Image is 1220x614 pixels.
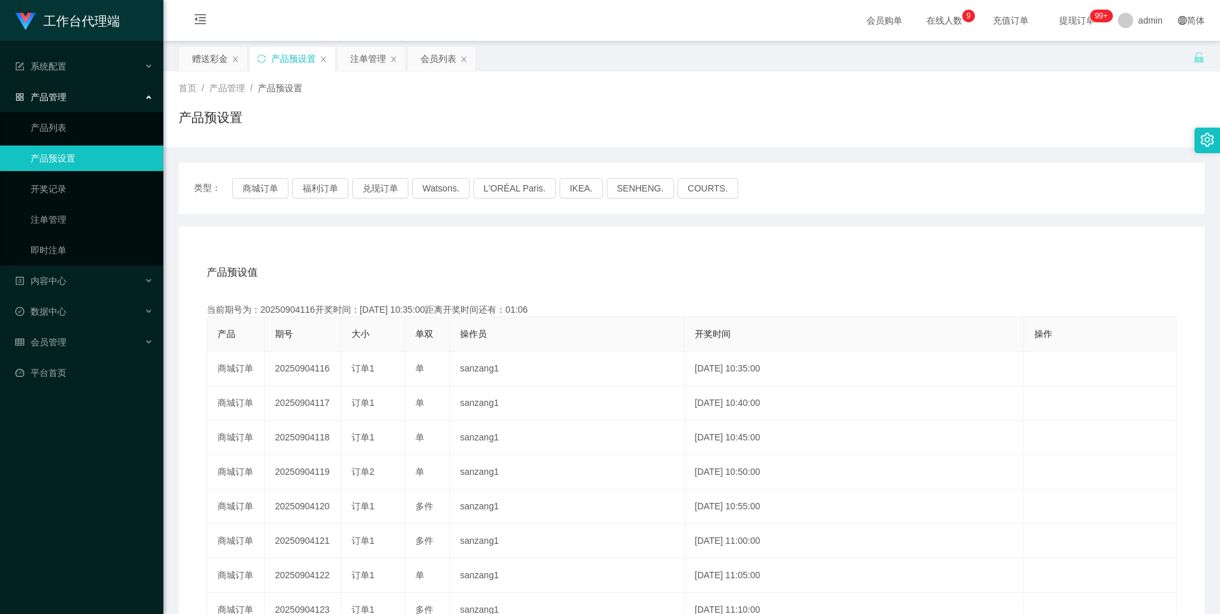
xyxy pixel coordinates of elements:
span: 产品预设值 [207,265,258,280]
td: [DATE] 11:00:00 [685,524,1024,558]
i: 图标: close [232,56,239,63]
span: 单 [415,363,424,373]
span: 提现订单 [1053,16,1101,25]
a: 开奖记录 [31,176,153,202]
div: 当前期号为：20250904116开奖时间：[DATE] 10:35:00距离开奖时间还有：01:06 [207,303,1177,317]
i: 图标: check-circle-o [15,307,24,316]
span: 充值订单 [986,16,1035,25]
div: 会员列表 [420,47,456,71]
img: logo.9652507e.png [15,13,36,31]
span: 订单1 [352,363,375,373]
span: 产品管理 [209,83,245,93]
span: 订单1 [352,570,375,580]
a: 图标: dashboard平台首页 [15,360,153,386]
td: sanzang1 [450,490,685,524]
button: L'ORÉAL Paris. [473,178,556,198]
td: 20250904118 [265,421,341,455]
i: 图标: close [460,56,468,63]
span: 订单2 [352,467,375,477]
span: 订单1 [352,501,375,511]
div: 产品预设置 [271,47,316,71]
span: 订单1 [352,398,375,408]
p: 9 [967,10,971,22]
td: sanzang1 [450,421,685,455]
i: 图标: close [320,56,327,63]
span: / [250,83,253,93]
i: 图标: close [390,56,398,63]
span: 单 [415,467,424,477]
i: 图标: menu-fold [179,1,222,41]
span: 操作员 [460,329,487,339]
div: 注单管理 [350,47,386,71]
td: [DATE] 10:35:00 [685,352,1024,386]
td: 20250904119 [265,455,341,490]
span: 开奖时间 [695,329,731,339]
a: 工作台代理端 [15,15,120,26]
span: 产品管理 [15,92,66,102]
button: 商城订单 [232,178,288,198]
span: 会员管理 [15,337,66,347]
span: 多件 [415,501,433,511]
span: 大小 [352,329,369,339]
td: 20250904120 [265,490,341,524]
span: / [202,83,204,93]
span: 操作 [1034,329,1052,339]
td: 20250904121 [265,524,341,558]
div: 赠送彩金 [192,47,228,71]
a: 注单管理 [31,207,153,232]
td: 商城订单 [207,558,265,593]
td: 商城订单 [207,490,265,524]
a: 即时注单 [31,237,153,263]
sup: 1063 [1090,10,1113,22]
span: 单 [415,432,424,442]
span: 订单1 [352,432,375,442]
i: 图标: global [1178,16,1187,25]
td: 20250904116 [265,352,341,386]
td: [DATE] 10:55:00 [685,490,1024,524]
span: 产品预设置 [258,83,302,93]
td: 商城订单 [207,524,265,558]
span: 数据中心 [15,306,66,317]
span: 期号 [275,329,293,339]
button: Watsons. [412,178,470,198]
span: 单 [415,398,424,408]
td: sanzang1 [450,455,685,490]
i: 图标: appstore-o [15,93,24,101]
span: 内容中心 [15,276,66,286]
td: [DATE] 10:50:00 [685,455,1024,490]
a: 产品预设置 [31,146,153,171]
i: 图标: unlock [1193,52,1205,63]
td: sanzang1 [450,352,685,386]
span: 首页 [179,83,197,93]
td: [DATE] 10:40:00 [685,386,1024,421]
td: 商城订单 [207,455,265,490]
button: IKEA. [560,178,603,198]
button: 兑现订单 [352,178,408,198]
td: 商城订单 [207,352,265,386]
button: COURTS. [678,178,738,198]
span: 在线人数 [920,16,969,25]
i: 图标: profile [15,276,24,285]
td: sanzang1 [450,524,685,558]
td: 20250904122 [265,558,341,593]
td: 商城订单 [207,421,265,455]
button: 福利订单 [292,178,348,198]
span: 单双 [415,329,433,339]
i: 图标: table [15,338,24,347]
sup: 9 [962,10,975,22]
span: 单 [415,570,424,580]
span: 多件 [415,535,433,546]
td: 20250904117 [265,386,341,421]
td: [DATE] 11:05:00 [685,558,1024,593]
span: 产品 [218,329,235,339]
td: sanzang1 [450,558,685,593]
i: 图标: setting [1200,133,1214,147]
h1: 产品预设置 [179,108,242,127]
span: 类型： [194,178,232,198]
td: sanzang1 [450,386,685,421]
a: 产品列表 [31,115,153,140]
span: 系统配置 [15,61,66,71]
i: 图标: sync [257,54,266,63]
span: 订单1 [352,535,375,546]
h1: 工作台代理端 [43,1,120,41]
